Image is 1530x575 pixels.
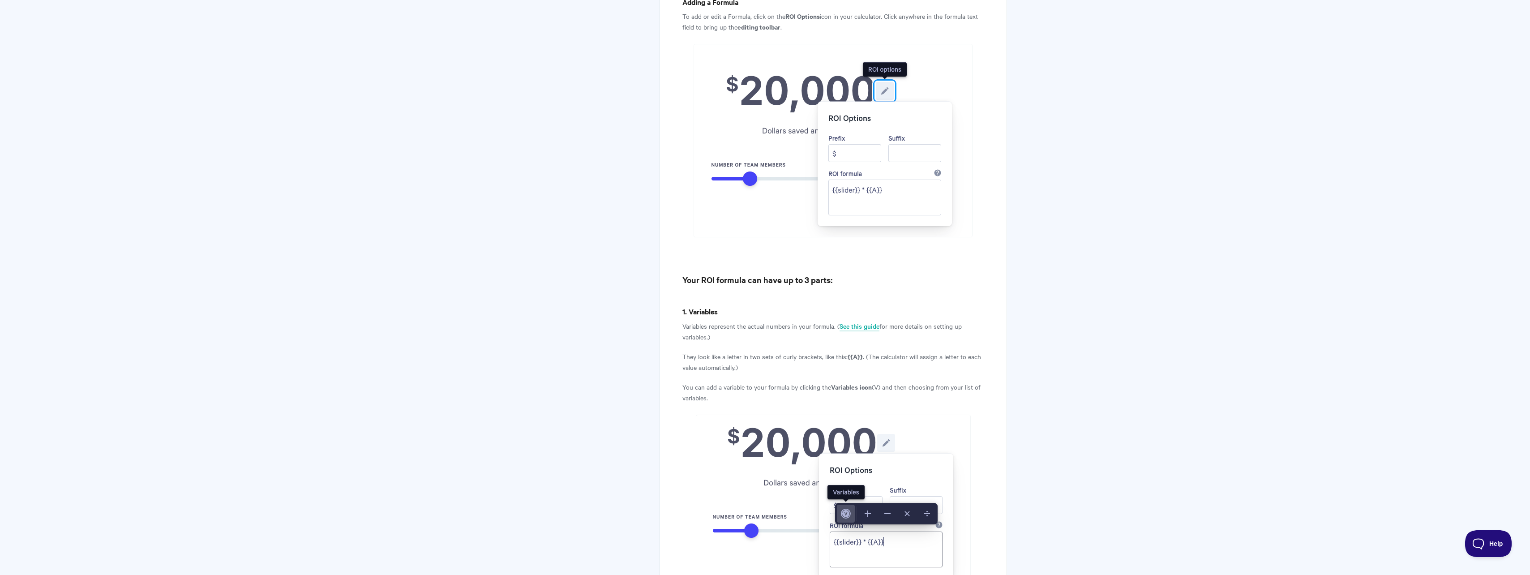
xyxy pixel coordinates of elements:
[694,44,973,237] img: file-hWCHj8xTxw.png
[682,321,984,342] p: Variables represent the actual numbers in your formula. ( for more details on setting up variables.)
[737,22,780,31] strong: editing toolbar
[682,306,984,317] h4: 1. Variables
[848,352,863,361] strong: {{A}}
[1465,530,1512,557] iframe: Toggle Customer Support
[831,382,858,391] strong: Variables
[785,11,820,21] strong: ROI Options
[840,322,879,331] a: See this guide
[682,382,984,403] p: You can add a variable to your formula by clicking the (V) and then choosing from your list of va...
[682,274,984,286] h3: Your ROI formula can have up to 3 parts:
[860,382,872,391] strong: icon
[682,351,984,373] p: They look like a letter in two sets of curly brackets, like this: . (The calculator will assign a...
[682,11,984,32] p: To add or edit a Formula, click on the icon in your calculator. Click anywhere in the formula tex...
